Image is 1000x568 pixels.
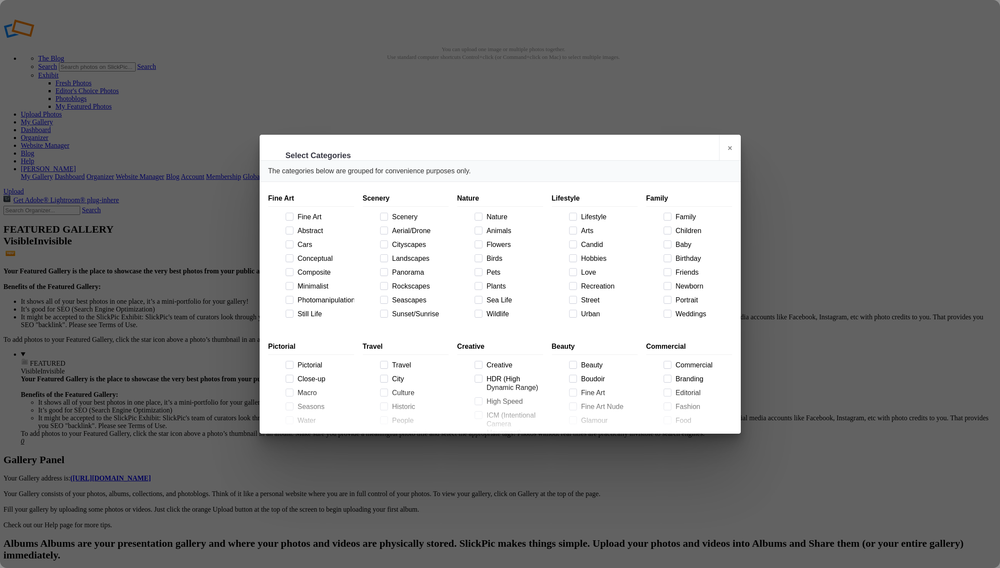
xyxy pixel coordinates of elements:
[552,339,638,355] div: Beauty
[578,310,638,318] span: Urban
[672,213,732,221] span: Family
[294,227,354,235] span: Abstract
[294,361,354,370] span: Pictorial
[578,240,638,249] span: Candid
[719,135,741,161] a: ×
[483,268,543,277] span: Pets
[672,296,732,305] span: Portrait
[483,411,543,437] span: ICM (Intentional Camera Movement)
[389,416,449,425] span: People
[672,282,732,291] span: Newborn
[389,389,449,397] span: Culture
[457,339,543,355] div: Creative
[672,227,732,235] span: Children
[483,240,543,249] span: Flowers
[483,213,543,221] span: Nature
[389,375,449,383] span: City
[483,361,543,370] span: Creative
[363,191,449,207] div: Scenery
[672,416,732,425] span: Food
[483,282,543,291] span: Plants
[672,268,732,277] span: Friends
[578,416,638,425] span: Glamour
[294,389,354,397] span: Macro
[389,361,449,370] span: Travel
[294,416,354,425] span: Water
[294,254,354,263] span: Conceptual
[483,375,543,392] span: HDR (High Dynamic Range)
[483,310,543,318] span: Wildlife
[578,430,638,439] span: Maternity
[578,375,638,383] span: Boudoir
[294,268,354,277] span: Composite
[389,254,449,263] span: Landscapes
[672,389,732,397] span: Editorial
[672,240,732,249] span: Baby
[483,227,543,235] span: Animals
[294,375,354,383] span: Close-up
[294,310,354,318] span: Still Life
[268,339,354,355] div: Pictorial
[389,282,449,291] span: Rockscapes
[294,402,354,411] span: Seasons
[672,254,732,263] span: Birthday
[552,191,638,207] div: Lifestyle
[672,361,732,370] span: Commercial
[672,402,732,411] span: Fashion
[672,375,732,383] span: Branding
[363,339,449,355] div: Travel
[578,213,638,221] span: Lifestyle
[389,402,449,411] span: Historic
[268,191,354,207] div: Fine Art
[578,402,638,411] span: Fine Art Nude
[294,430,354,439] span: Underwater
[578,361,638,370] span: Beauty
[578,282,638,291] span: Recreation
[294,282,354,291] span: Minimalist
[389,227,449,235] span: Aerial/Drone
[578,254,638,263] span: Hobbies
[483,397,543,406] span: High Speed
[294,240,354,249] span: Cars
[578,296,638,305] span: Street
[646,191,732,207] div: Family
[578,227,638,235] span: Arts
[578,268,638,277] span: Love
[672,310,732,318] span: Weddings
[286,150,351,161] li: Select Categories
[389,296,449,305] span: Seascapes
[389,310,449,318] span: Sunset/Sunrise
[260,161,741,182] div: The categories below are grouped for convenience purposes only.
[483,296,543,305] span: Sea Life
[578,389,638,397] span: Fine Art
[294,213,354,221] span: Fine Art
[389,240,449,249] span: Cityscapes
[672,430,732,439] span: Modeling
[389,213,449,221] span: Scenery
[389,430,449,439] span: Urban Exploration
[457,191,543,207] div: Nature
[294,296,354,305] span: Photomanipulation
[389,268,449,277] span: Panorama
[646,339,732,355] div: Commercial
[483,254,543,263] span: Birds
